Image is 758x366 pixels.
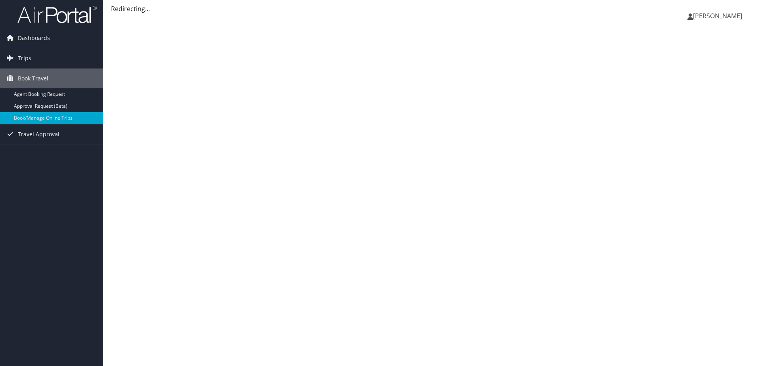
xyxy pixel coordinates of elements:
[693,11,742,20] span: [PERSON_NAME]
[18,69,48,88] span: Book Travel
[18,124,59,144] span: Travel Approval
[18,48,31,68] span: Trips
[17,5,97,24] img: airportal-logo.png
[18,28,50,48] span: Dashboards
[111,4,750,13] div: Redirecting...
[687,4,750,28] a: [PERSON_NAME]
